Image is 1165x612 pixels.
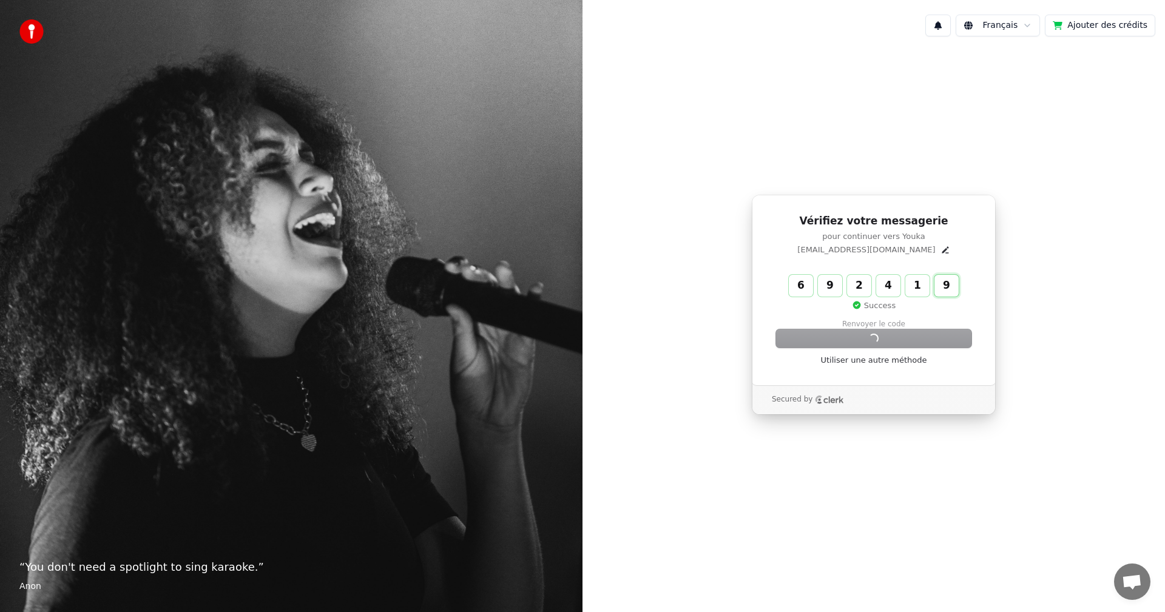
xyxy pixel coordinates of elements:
[19,559,563,576] p: “ You don't need a spotlight to sing karaoke. ”
[821,355,927,366] a: Utiliser une autre méthode
[772,395,812,405] p: Secured by
[19,19,44,44] img: youka
[1045,15,1155,36] button: Ajouter des crédits
[797,244,935,255] p: [EMAIL_ADDRESS][DOMAIN_NAME]
[776,231,971,242] p: pour continuer vers Youka
[776,214,971,229] h1: Vérifiez votre messagerie
[789,275,983,297] input: Enter verification code
[852,300,896,311] p: Success
[815,395,844,404] a: Clerk logo
[940,245,950,255] button: Edit
[19,580,563,593] footer: Anon
[1114,563,1150,600] div: Ouvrir le chat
